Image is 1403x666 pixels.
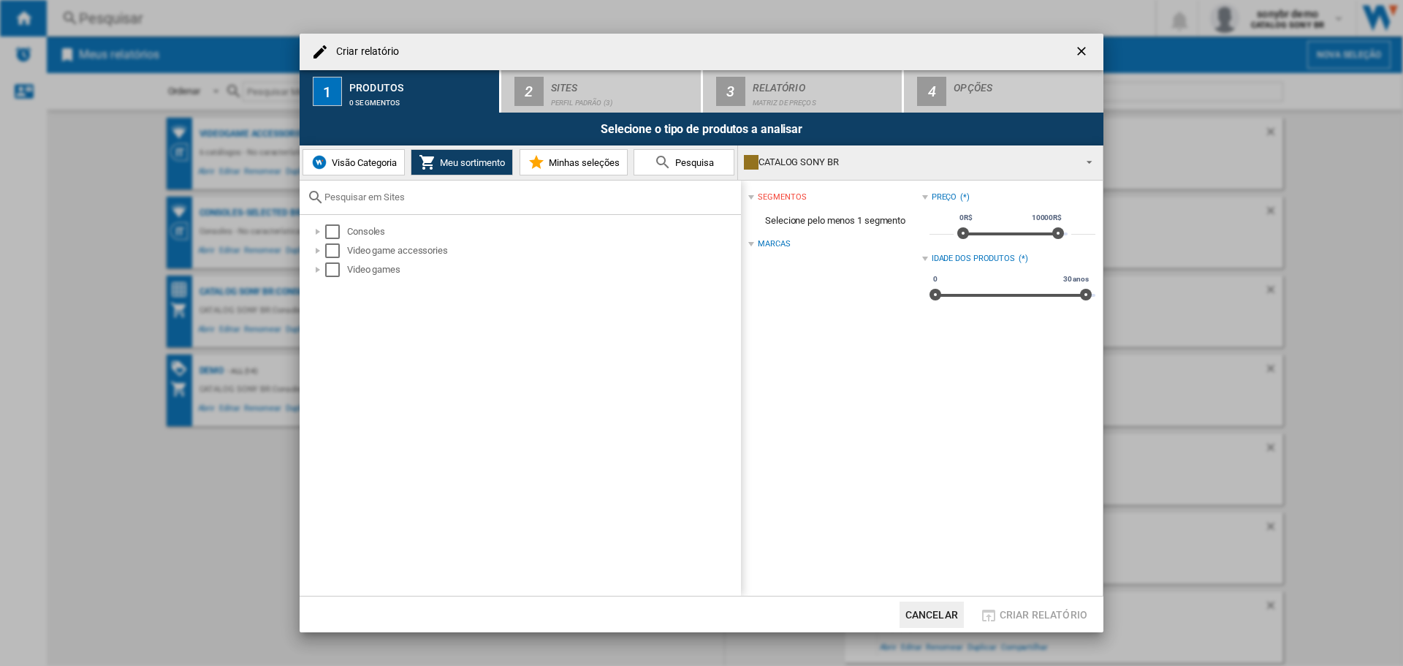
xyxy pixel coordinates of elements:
[753,91,897,107] div: Matriz de preços
[957,212,975,224] span: 0R$
[753,76,897,91] div: Relatório
[904,70,1103,113] button: 4 Opções
[1074,44,1092,61] ng-md-icon: getI18NText('BUTTONS.CLOSE_DIALOG')
[1061,273,1091,285] span: 30 anos
[300,113,1103,145] div: Selecione o tipo de produtos a analisar
[716,77,745,106] div: 3
[520,149,628,175] button: Minhas seleções
[748,207,921,235] span: Selecione pelo menos 1 segmento
[758,192,806,203] div: segmentos
[1000,609,1087,621] span: Criar relatório
[411,149,513,175] button: Meu sortimento
[551,76,695,91] div: Sites
[347,243,739,258] div: Video game accessories
[514,77,544,106] div: 2
[634,149,734,175] button: Pesquisa
[672,157,714,168] span: Pesquisa
[311,154,328,171] img: wiser-icon-blue.png
[324,192,734,203] input: Pesquisar em Sites
[1030,212,1064,224] span: 10000R$
[932,253,1015,265] div: Idade dos produtos
[349,91,493,107] div: 0 segmentos
[976,602,1092,628] button: Criar relatório
[329,45,400,59] h4: Criar relatório
[917,77,946,106] div: 4
[900,602,964,628] button: Cancelar
[931,273,940,285] span: 0
[954,76,1098,91] div: Opções
[1068,37,1098,67] button: getI18NText('BUTTONS.CLOSE_DIALOG')
[325,243,347,258] md-checkbox: Select
[758,238,790,250] div: Marcas
[325,224,347,239] md-checkbox: Select
[328,157,397,168] span: Visão Categoria
[703,70,904,113] button: 3 Relatório Matriz de preços
[349,76,493,91] div: Produtos
[744,152,1073,173] div: CATALOG SONY BR
[932,192,957,203] div: Preço
[313,77,342,106] div: 1
[501,70,702,113] button: 2 Sites Perfil padrão (3)
[551,91,695,107] div: Perfil padrão (3)
[325,262,347,277] md-checkbox: Select
[347,262,739,277] div: Video games
[545,157,620,168] span: Minhas seleções
[303,149,405,175] button: Visão Categoria
[436,157,505,168] span: Meu sortimento
[347,224,739,239] div: Consoles
[300,70,501,113] button: 1 Produtos 0 segmentos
